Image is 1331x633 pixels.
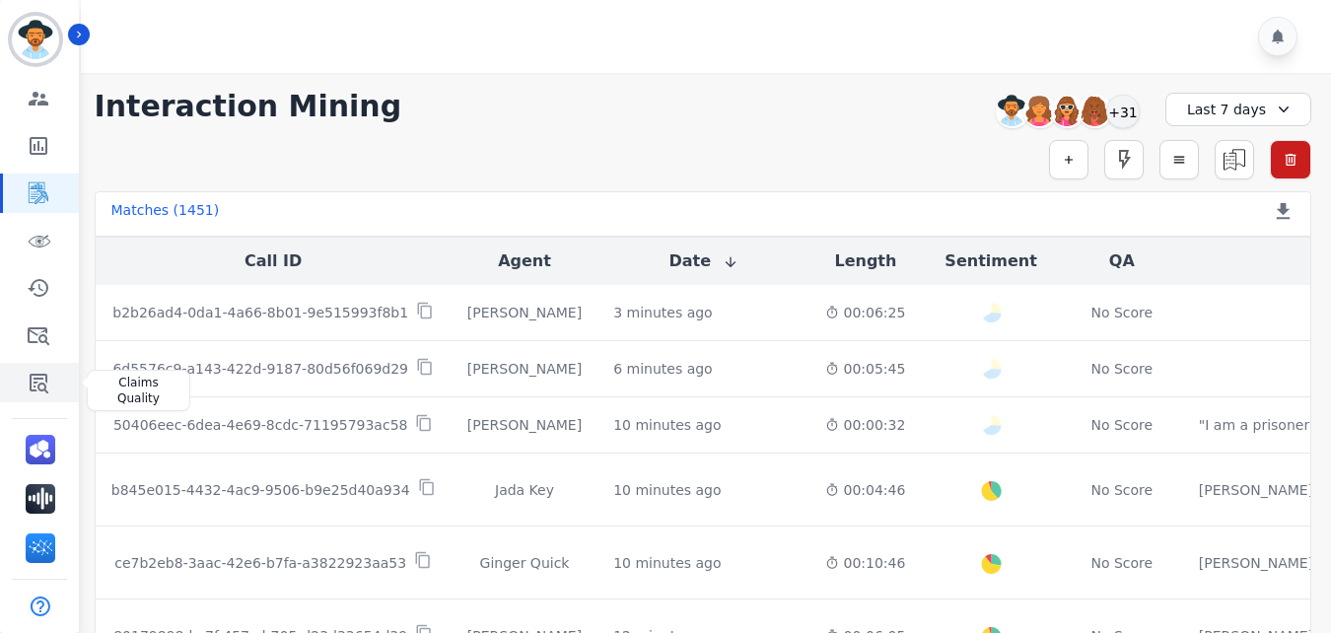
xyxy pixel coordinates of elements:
[613,415,721,435] div: 10 minutes ago
[467,415,582,435] div: [PERSON_NAME]
[112,303,408,322] p: b2b26ad4-0da1-4a66-8b01-9e515993f8b1
[111,200,220,228] div: Matches ( 1451 )
[825,303,905,322] div: 00:06:25
[114,553,406,573] p: ce7b2eb8-3aac-42e6-b7fa-a3822923aa53
[498,249,551,273] button: Agent
[467,553,582,573] div: Ginger Quick
[1106,95,1140,128] div: +31
[825,480,905,500] div: 00:04:46
[613,480,721,500] div: 10 minutes ago
[111,480,410,500] p: b845e015-4432-4ac9-9506-b9e25d40a934
[825,415,905,435] div: 00:00:32
[669,249,739,273] button: Date
[834,249,896,273] button: Length
[1109,249,1135,273] button: QA
[12,16,59,63] img: Bordered avatar
[112,359,408,379] p: 6d5576c9-a143-422d-9187-80d56f069d29
[1090,359,1153,379] div: No Score
[467,303,582,322] div: [PERSON_NAME]
[613,553,721,573] div: 10 minutes ago
[613,303,713,322] div: 3 minutes ago
[945,249,1036,273] button: Sentiment
[825,359,905,379] div: 00:05:45
[467,480,582,500] div: Jada Key
[825,553,905,573] div: 00:10:46
[1090,415,1153,435] div: No Score
[113,415,408,435] p: 50406eec-6dea-4e69-8cdc-71195793ac58
[1090,303,1153,322] div: No Score
[95,89,402,124] h1: Interaction Mining
[1090,553,1153,573] div: No Score
[1165,93,1311,126] div: Last 7 days
[613,359,713,379] div: 6 minutes ago
[467,359,582,379] div: [PERSON_NAME]
[1090,480,1153,500] div: No Score
[245,249,302,273] button: Call ID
